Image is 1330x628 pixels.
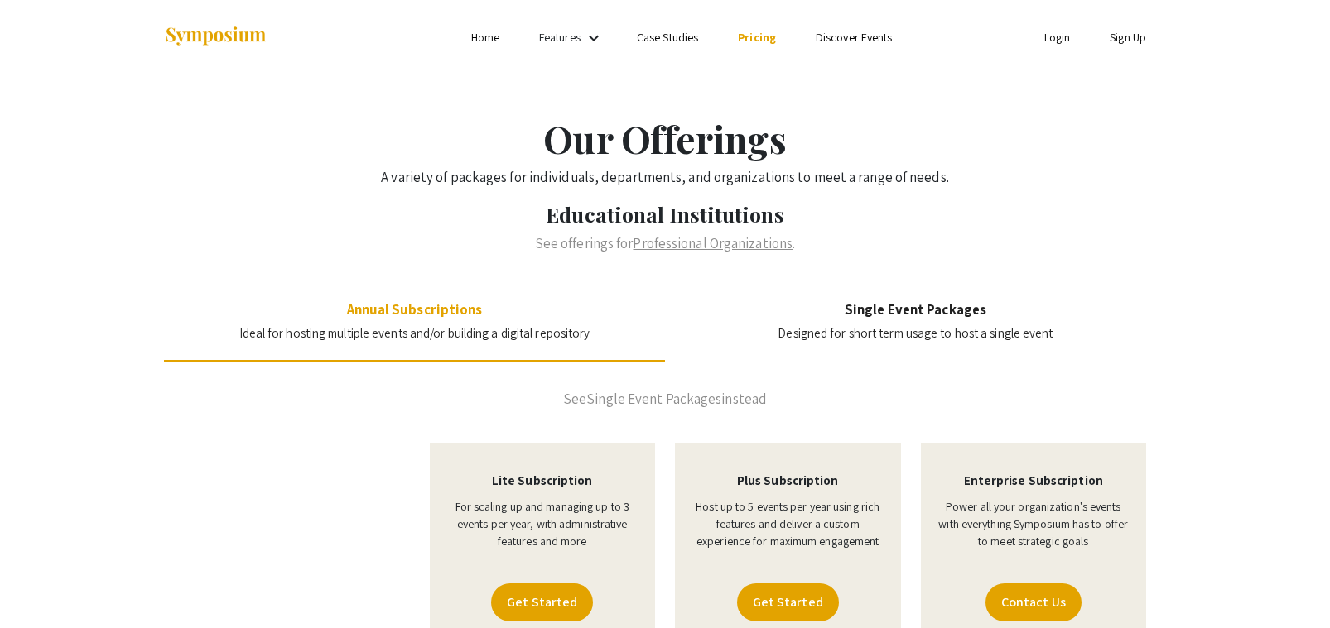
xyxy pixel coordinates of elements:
[1044,30,1071,45] a: Login
[816,30,893,45] a: Discover Events
[692,498,884,550] p: Host up to 5 events per year using rich features and deliver a custom experience for maximum enga...
[164,26,267,48] img: Symposium by ForagerOne
[239,325,590,341] span: Ideal for hosting multiple events and/or building a digital repository
[937,473,1130,488] h4: Enterprise Subscription
[778,301,1053,318] h4: Single Event Packages
[471,30,499,45] a: Home
[586,390,721,408] a: Single Event Packages
[985,583,1082,621] a: Contact Us
[539,30,581,45] a: Features
[164,389,1166,410] p: See instead
[446,473,639,488] h4: Lite Subscription
[491,583,593,621] a: Get Started
[446,498,639,550] p: For scaling up and managing up to 3 events per year, with administrative features and more
[584,28,604,48] mat-icon: Expand Features list
[633,234,793,252] a: Professional Organizations
[737,583,839,621] a: Get Started
[738,30,776,45] a: Pricing
[692,473,884,488] h4: Plus Subscription
[535,234,795,252] span: See offerings for .
[1110,30,1146,45] a: Sign Up
[778,325,1053,341] span: Designed for short term usage to host a single event
[637,30,698,45] a: Case Studies
[239,301,590,318] h4: Annual Subscriptions
[937,498,1130,550] p: Power all your organization's events with everything Symposium has to offer to meet strategic goals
